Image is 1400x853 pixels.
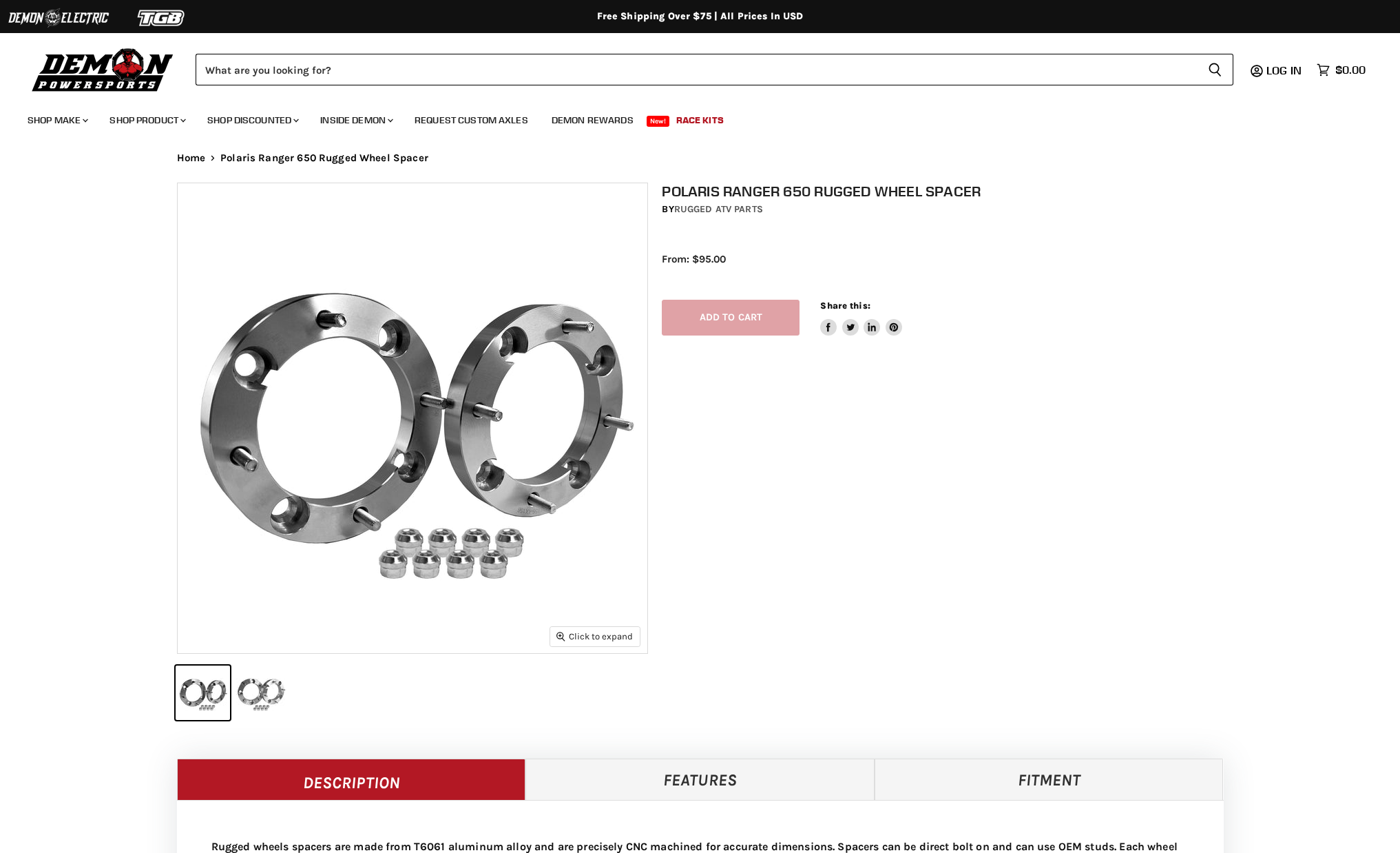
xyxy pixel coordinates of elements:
div: by [662,202,1237,217]
form: Product [196,54,1233,85]
a: Shop Discounted [197,106,307,134]
a: Description [177,759,526,800]
button: Click to expand [550,627,640,646]
a: Shop Product [99,106,194,134]
span: Log in [1266,63,1302,77]
div: Free Shipping Over $75 | All Prices In USD [149,10,1251,23]
span: From: $95.00 [662,253,726,265]
aside: Share this: [820,300,902,336]
button: Polaris Ranger 650 Rugged Wheel Spacer thumbnail [176,666,230,720]
a: Demon Rewards [541,106,644,134]
span: Polaris Ranger 650 Rugged Wheel Spacer [220,152,428,164]
img: Demon Electric Logo 2 [7,5,110,31]
a: Race Kits [666,106,734,134]
nav: Breadcrumbs [149,152,1251,164]
a: Home [177,152,206,164]
h1: Polaris Ranger 650 Rugged Wheel Spacer [662,183,1237,200]
span: Share this: [820,300,870,311]
button: Search [1197,54,1233,85]
img: Demon Powersports [28,45,178,94]
a: Log in [1260,64,1310,76]
a: Rugged ATV Parts [674,203,763,215]
a: Features [525,759,875,800]
span: Click to expand [556,631,633,641]
ul: Main menu [17,101,1362,134]
span: $0.00 [1335,63,1366,76]
img: TGB Logo 2 [110,5,213,31]
a: Inside Demon [310,106,401,134]
img: Polaris Ranger 650 Rugged Wheel Spacer [178,183,647,653]
button: Polaris Ranger 650 Rugged Wheel Spacer thumbnail [234,666,289,720]
a: Fitment [875,759,1224,800]
a: Shop Make [17,106,96,134]
span: New! [647,116,670,127]
input: Search [196,54,1197,85]
a: $0.00 [1310,60,1372,80]
a: Request Custom Axles [404,106,539,134]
